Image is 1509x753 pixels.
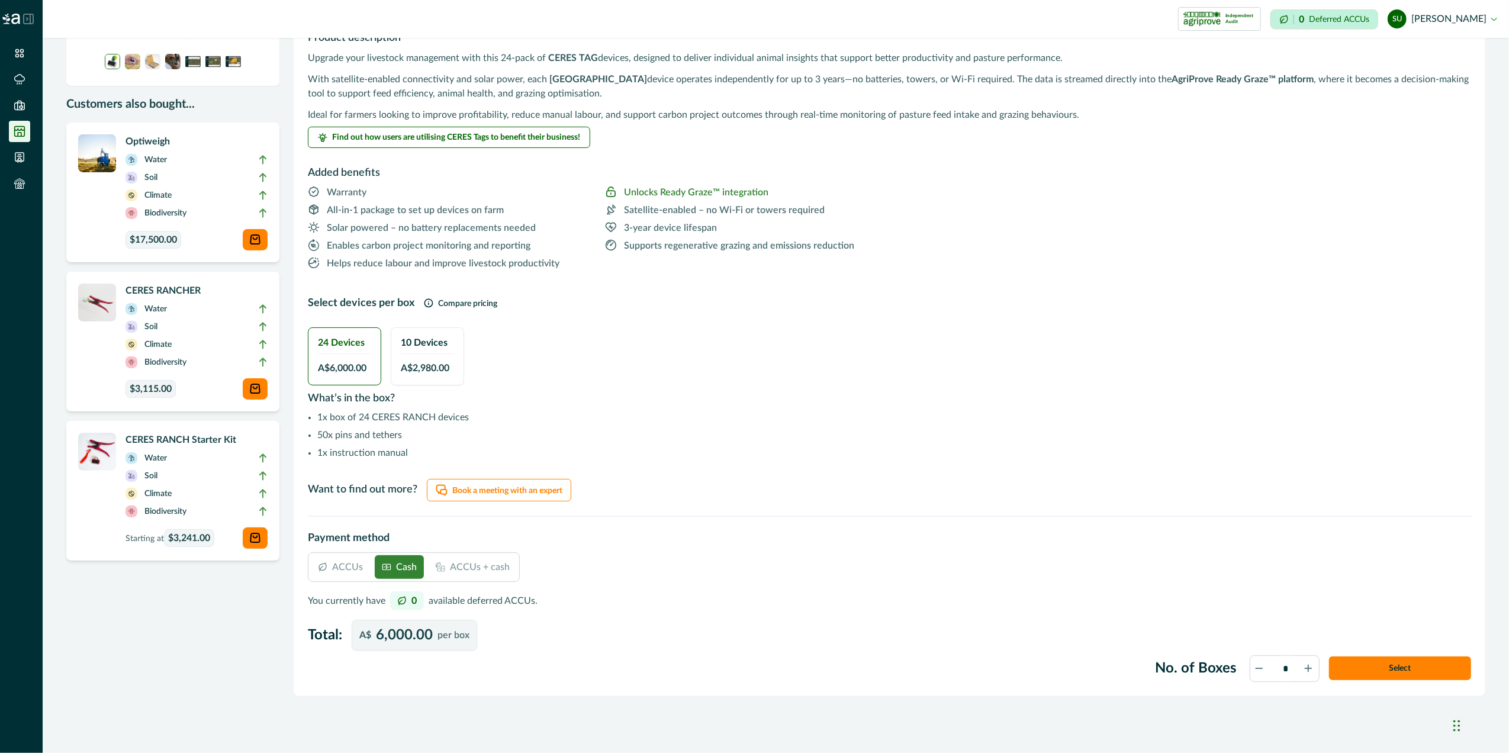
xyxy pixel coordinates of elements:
[308,385,1471,410] h2: What’s in the box?
[130,382,172,396] span: $3,115.00
[1450,696,1509,753] iframe: Chat Widget
[144,189,172,202] p: Climate
[427,479,571,501] button: Book a meeting with an expert
[126,284,268,298] p: CERES RANCHER
[401,361,449,375] span: A$ 2,980.00
[226,54,241,69] img: A screenshot of the Ready Graze application showing a paddock layout
[78,284,116,321] img: A CERES RANCHER APPLICATOR
[168,531,210,545] span: $3,241.00
[144,303,167,316] p: Water
[308,297,414,310] h2: Select devices per box
[308,153,1471,185] h2: Added benefits
[308,51,1471,65] p: Upgrade your livestock management with this 24-pack of devices, designed to deliver individual an...
[1453,708,1460,744] div: Drag
[308,531,1471,552] h2: Payment method
[126,134,268,149] p: Optiweigh
[411,594,417,608] p: 0
[318,361,366,375] span: A$ 6,000.00
[144,153,167,166] p: Water
[144,207,186,220] p: Biodiversity
[66,95,279,113] p: Customers also bought...
[1329,657,1471,680] button: Select
[327,203,504,217] p: All-in-1 package to set up devices on farm
[205,54,221,69] img: A screenshot of the Ready Graze application showing a heatmap of grazing activity
[317,410,673,424] li: 1x box of 24 CERES RANCH devices
[452,486,562,496] p: Book a meeting with an expert
[308,625,342,646] label: Total:
[359,630,371,640] p: A$
[308,108,1471,122] p: Ideal for farmers looking to improve profitability, reduce manual labour, and support carbon proj...
[1388,5,1497,33] button: stuart upton[PERSON_NAME]
[308,72,1471,101] p: With satellite-enabled connectivity and solar power, each device operates independently for up to...
[1155,658,1237,679] label: No. of Boxes
[144,505,186,518] p: Biodiversity
[125,54,140,69] img: A hand holding a CERES RANCH device
[126,433,268,447] p: CERES RANCH Starter Kit
[144,487,172,500] p: Climate
[1299,15,1304,24] p: 0
[145,54,160,69] img: A box of CERES RANCH devices
[424,292,497,316] button: Compare pricing
[548,53,598,63] strong: CERES TAG
[144,469,157,482] p: Soil
[308,482,417,498] p: Want to find out more?
[144,338,172,351] p: Climate
[327,256,559,271] p: Helps reduce labour and improve livestock productivity
[144,452,167,465] p: Water
[78,134,116,172] img: A single CERES RANCH device
[1178,7,1261,31] button: certification logoIndependent Audit
[1309,15,1369,24] p: Deferred ACCUs
[624,185,768,199] p: Unlocks Ready Graze™ integration
[1183,9,1221,28] img: certification logo
[318,337,371,349] h2: 24 Devices
[327,221,536,235] p: Solar powered – no battery replacements needed
[130,233,177,247] span: $17,500.00
[332,133,580,141] span: Find out how users are utilising CERES Tags to benefit their business!
[549,75,647,84] strong: [GEOGRAPHIC_DATA]
[308,127,590,148] button: Find out how users are utilising CERES Tags to benefit their business!
[144,171,157,184] p: Soil
[2,14,20,24] img: Logo
[624,203,825,217] p: Satellite-enabled – no Wi-Fi or towers required
[624,239,854,253] p: Supports regenerative grazing and emissions reduction
[401,337,454,349] h2: 10 Devices
[308,594,385,608] p: You currently have
[317,428,673,442] li: 50x pins and tethers
[327,239,530,253] p: Enables carbon project monitoring and reporting
[105,54,120,69] img: A single CERES RANCH device
[317,446,673,460] li: 1x instruction manual
[450,560,510,574] p: ACCUs + cash
[624,221,717,235] p: 3-year device lifespan
[1225,13,1256,25] p: Independent Audit
[332,560,363,574] p: ACCUs
[1172,75,1314,84] strong: AgriProve Ready Graze™ platform
[327,185,366,199] p: Warranty
[126,529,214,547] p: Starting at
[185,54,201,69] img: A screenshot of the Ready Graze application showing a 3D map of animal positions
[144,320,157,333] p: Soil
[396,560,417,574] p: Cash
[144,356,186,369] p: Biodiversity
[437,630,469,640] p: per box
[376,625,433,646] p: 6,000.00
[308,31,1471,51] h2: Product description
[429,594,538,608] p: available deferred ACCUs.
[165,54,181,69] img: A CERES RANCH device applied to the ear of a cow
[78,433,116,471] img: A CERES RANCH applicator device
